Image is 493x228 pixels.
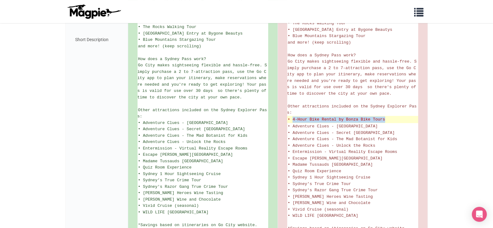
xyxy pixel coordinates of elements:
[138,57,206,61] span: How does a Sydney Pass work?
[138,146,248,151] span: • Entermission - Virtual Reality Escape Rooms
[288,169,341,173] span: • Quiz Room Experience
[288,156,383,161] span: • Escape [PERSON_NAME][GEOGRAPHIC_DATA]
[288,207,349,212] span: • Vivid Cruise (seasonal)
[138,31,243,36] span: • [GEOGRAPHIC_DATA] Entry at Bygone Beautys
[288,194,373,199] span: • [PERSON_NAME] Heroes Wine Tasting
[288,116,418,123] del: • 4-Hour Bike Rental by Bonza Bike Tours
[288,188,378,192] span: • Sydney's Razor Gang True Crime Tour
[138,178,201,183] span: • Sydney’s True Crime Tour
[287,59,418,96] span: Go City makes sightseeing flexible and hassle-free. Simply purchase a 2 to 7-attraction pass, use...
[472,207,487,222] div: Open Intercom Messenger
[138,223,257,227] span: *Savings based on itineraries on Go City website.
[138,191,223,195] span: • [PERSON_NAME] Heroes Wine Tasting
[288,175,370,180] span: • Sydney 1 Hour Sightseeing Cruise
[138,172,221,176] span: • Sydney 1 Hour Sightseeing Cruise
[288,201,370,205] span: • [PERSON_NAME] Wine and Chocolate
[138,37,216,42] span: • Blue Mountains Stargazing Tour
[138,44,201,49] span: and more! (keep scrolling)
[288,34,366,38] span: • Blue Mountains Stargazing Tour
[138,127,245,131] span: • Adventure Clues - Secret [GEOGRAPHIC_DATA]
[288,137,397,141] span: • Adventure Clues - The Mad Botanist for Kids
[288,53,356,58] span: How does a Sydney Pass work?
[288,124,378,129] span: • Adventure Clues - [GEOGRAPHIC_DATA]
[288,40,351,45] span: and more! (keep scrolling)
[138,63,269,100] span: Go City makes sightseeing flexible and hassle-free. Simply purchase a 2 to 7-attraction pass, use...
[287,104,417,115] span: Other attractions included on the Sydney Explorer Pass:
[288,143,375,148] span: • Adventure Clues - Unlock the Rocks
[138,140,226,144] span: • Adventure Clues - Unlock the Rocks
[138,133,248,138] span: • Adventure Clues - The Mad Botanist for Kids
[138,152,233,157] span: • Escape [PERSON_NAME][GEOGRAPHIC_DATA]
[288,150,397,154] span: • Entermission - Virtual Reality Escape Rooms
[288,162,373,167] span: • Madame Tussauds [GEOGRAPHIC_DATA]
[138,159,223,164] span: • Madame Tussauds [GEOGRAPHIC_DATA]
[138,121,228,125] span: • Adventure Clues - [GEOGRAPHIC_DATA]
[288,27,392,32] span: • [GEOGRAPHIC_DATA] Entry at Bygone Beautys
[138,165,192,170] span: • Quiz Room Experience
[138,210,209,215] span: • WILD LIFE [GEOGRAPHIC_DATA]
[288,182,351,186] span: • Sydney’s True Crime Tour
[288,21,346,26] span: • The Rocks Walking Tour
[138,108,267,119] span: Other attractions included on the Sydney Explorer Pass:
[288,213,358,218] span: • WILD LIFE [GEOGRAPHIC_DATA]
[66,4,122,19] img: logo-ab69f6fb50320c5b225c76a69d11143b.png
[138,203,199,208] span: • Vivid Cruise (seasonal)
[138,197,221,202] span: • [PERSON_NAME] Wine and Chocolate
[138,184,228,189] span: • Sydney's Razor Gang True Crime Tour
[138,25,196,29] span: • The Rocks Walking Tour
[288,131,395,135] span: • Adventure Clues - Secret [GEOGRAPHIC_DATA]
